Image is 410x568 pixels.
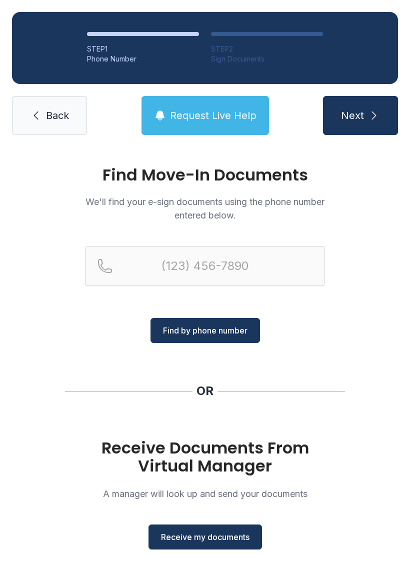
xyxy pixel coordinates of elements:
[85,439,325,475] h1: Receive Documents From Virtual Manager
[196,383,213,399] div: OR
[87,44,199,54] div: STEP 1
[163,324,247,336] span: Find by phone number
[341,108,364,122] span: Next
[87,54,199,64] div: Phone Number
[170,108,256,122] span: Request Live Help
[85,195,325,222] p: We'll find your e-sign documents using the phone number entered below.
[85,167,325,183] h1: Find Move-In Documents
[85,246,325,286] input: Reservation phone number
[85,487,325,500] p: A manager will look up and send your documents
[211,44,323,54] div: STEP 2
[211,54,323,64] div: Sign Documents
[46,108,69,122] span: Back
[161,531,249,543] span: Receive my documents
